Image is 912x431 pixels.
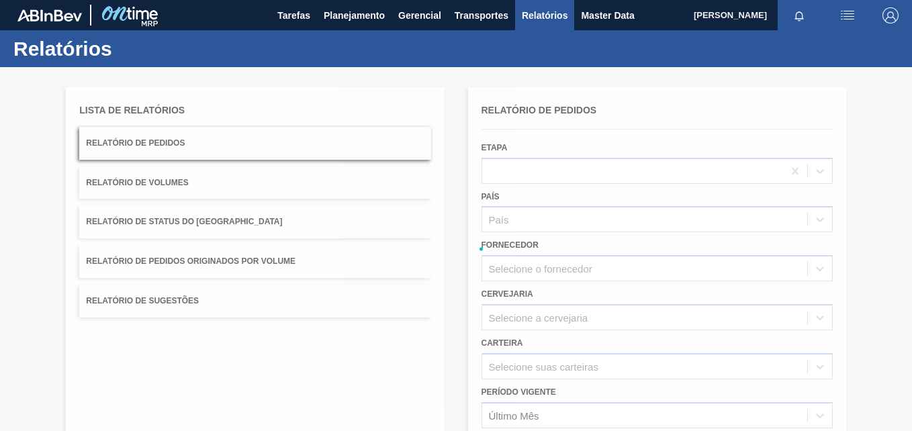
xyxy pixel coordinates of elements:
[324,7,385,23] span: Planejamento
[839,7,856,23] img: userActions
[398,7,441,23] span: Gerencial
[581,7,634,23] span: Master Data
[17,9,82,21] img: TNhmsLtSVTkK8tSr43FrP2fwEKptu5GPRR3wAAAABJRU5ErkJggg==
[455,7,508,23] span: Transportes
[778,6,821,25] button: Notificações
[13,41,252,56] h1: Relatórios
[522,7,567,23] span: Relatórios
[882,7,899,23] img: Logout
[277,7,310,23] span: Tarefas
